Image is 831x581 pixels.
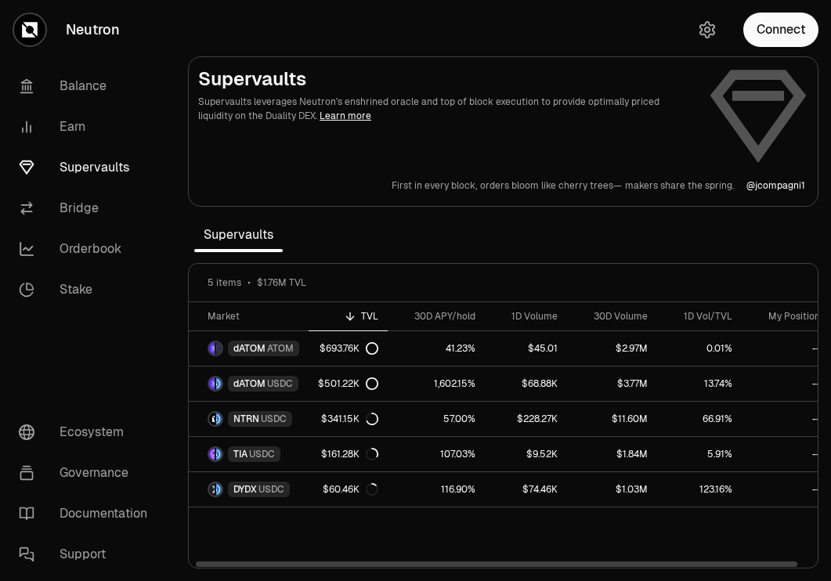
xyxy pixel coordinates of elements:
img: TIA Logo [209,448,215,460]
div: TVL [318,310,378,323]
a: TIA LogoUSDC LogoTIAUSDC [189,437,309,471]
a: $341.15K [309,402,388,436]
a: Documentation [6,493,169,534]
a: $3.77M [567,366,657,401]
span: USDC [249,448,275,460]
img: dATOM Logo [209,342,215,355]
span: 5 items [208,276,241,289]
a: $9.52K [485,437,567,471]
a: 57.00% [388,402,485,436]
div: 1D Volume [494,310,558,323]
p: makers share the spring. [625,179,734,192]
span: $1.76M TVL [257,276,306,289]
span: Supervaults [194,219,283,251]
a: Earn [6,106,169,147]
span: USDC [258,483,284,496]
a: Stake [6,269,169,310]
a: $1.03M [567,472,657,507]
span: USDC [267,377,293,390]
button: Connect [743,13,818,47]
div: $693.76K [320,342,378,355]
a: Governance [6,453,169,493]
div: Market [208,310,299,323]
a: $60.46K [309,472,388,507]
div: $501.22K [318,377,378,390]
div: 1D Vol/TVL [667,310,732,323]
img: USDC Logo [216,448,222,460]
span: TIA [233,448,247,460]
a: Orderbook [6,229,169,269]
a: dATOM LogoUSDC LogodATOMUSDC [189,366,309,401]
img: USDC Logo [216,377,222,390]
a: 123.16% [657,472,742,507]
p: Supervaults leverages Neutron's enshrined oracle and top of block execution to provide optimally ... [198,95,696,123]
a: $228.27K [485,402,567,436]
a: 107.03% [388,437,485,471]
span: dATOM [233,377,266,390]
span: USDC [261,413,287,425]
a: 66.91% [657,402,742,436]
img: ATOM Logo [216,342,222,355]
div: My Position [751,310,820,323]
img: USDC Logo [216,483,222,496]
a: Supervaults [6,147,169,188]
a: dATOM LogoATOM LogodATOMATOM [189,331,309,366]
a: $161.28K [309,437,388,471]
p: orders bloom like cherry trees— [480,179,622,192]
a: First in every block,orders bloom like cherry trees—makers share the spring. [392,179,734,192]
a: $2.97M [567,331,657,366]
a: 116.90% [388,472,485,507]
span: NTRN [233,413,259,425]
a: Support [6,534,169,575]
a: $74.46K [485,472,567,507]
a: NTRN LogoUSDC LogoNTRNUSDC [189,402,309,436]
a: @jcompagni1 [746,179,805,192]
img: NTRN Logo [209,413,215,425]
img: USDC Logo [216,413,222,425]
a: Learn more [320,110,371,122]
a: $68.88K [485,366,567,401]
a: 41.23% [388,331,485,366]
a: Bridge [6,188,169,229]
div: 30D Volume [576,310,648,323]
a: 1,602.15% [388,366,485,401]
img: dATOM Logo [209,377,215,390]
a: Ecosystem [6,412,169,453]
span: dATOM [233,342,266,355]
img: DYDX Logo [209,483,215,496]
a: 5.91% [657,437,742,471]
a: 13.74% [657,366,742,401]
p: First in every block, [392,179,477,192]
span: ATOM [267,342,294,355]
a: $45.01 [485,331,567,366]
a: Balance [6,66,169,106]
span: DYDX [233,483,257,496]
div: 30D APY/hold [397,310,475,323]
h2: Supervaults [198,67,696,92]
div: $341.15K [321,413,378,425]
a: $501.22K [309,366,388,401]
a: $693.76K [309,331,388,366]
a: $11.60M [567,402,657,436]
a: DYDX LogoUSDC LogoDYDXUSDC [189,472,309,507]
p: @ jcompagni1 [746,179,805,192]
a: $1.84M [567,437,657,471]
a: 0.01% [657,331,742,366]
div: $60.46K [323,483,378,496]
div: $161.28K [321,448,378,460]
